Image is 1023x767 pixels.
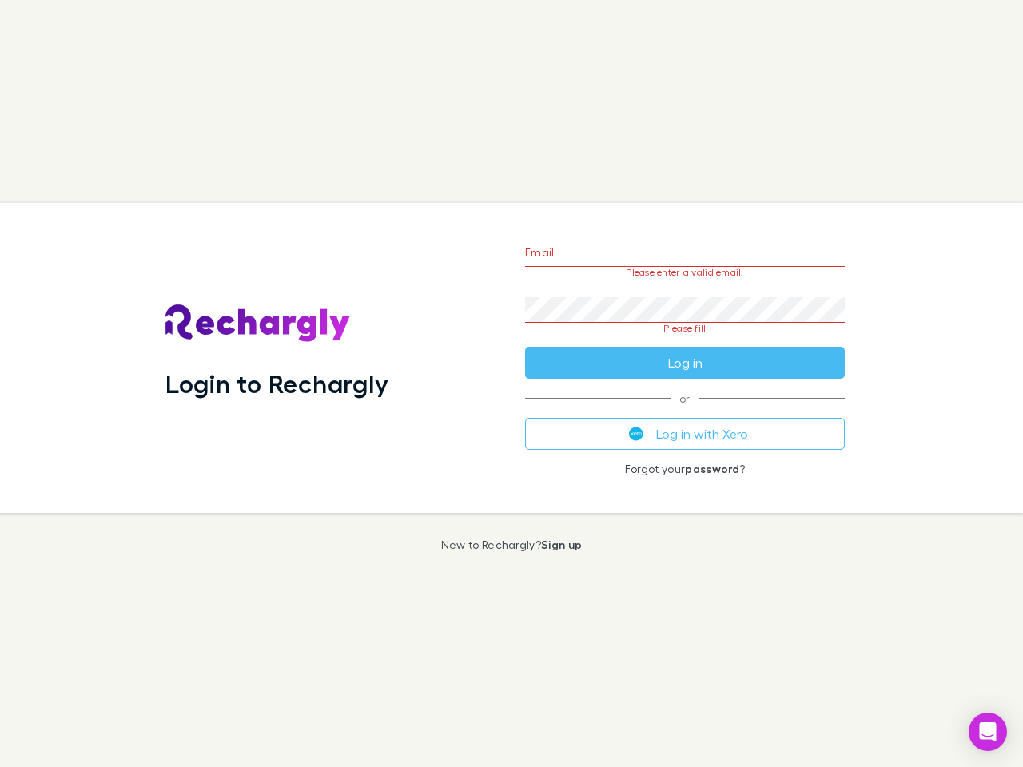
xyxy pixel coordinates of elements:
img: Xero's logo [629,427,643,441]
a: password [685,462,739,475]
button: Log in [525,347,845,379]
p: Forgot your ? [525,463,845,475]
img: Rechargly's Logo [165,304,351,343]
p: Please fill [525,323,845,334]
a: Sign up [541,538,582,551]
p: New to Rechargly? [441,538,583,551]
span: or [525,398,845,399]
h1: Login to Rechargly [165,368,388,399]
div: Open Intercom Messenger [969,713,1007,751]
button: Log in with Xero [525,418,845,450]
p: Please enter a valid email. [525,267,845,278]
